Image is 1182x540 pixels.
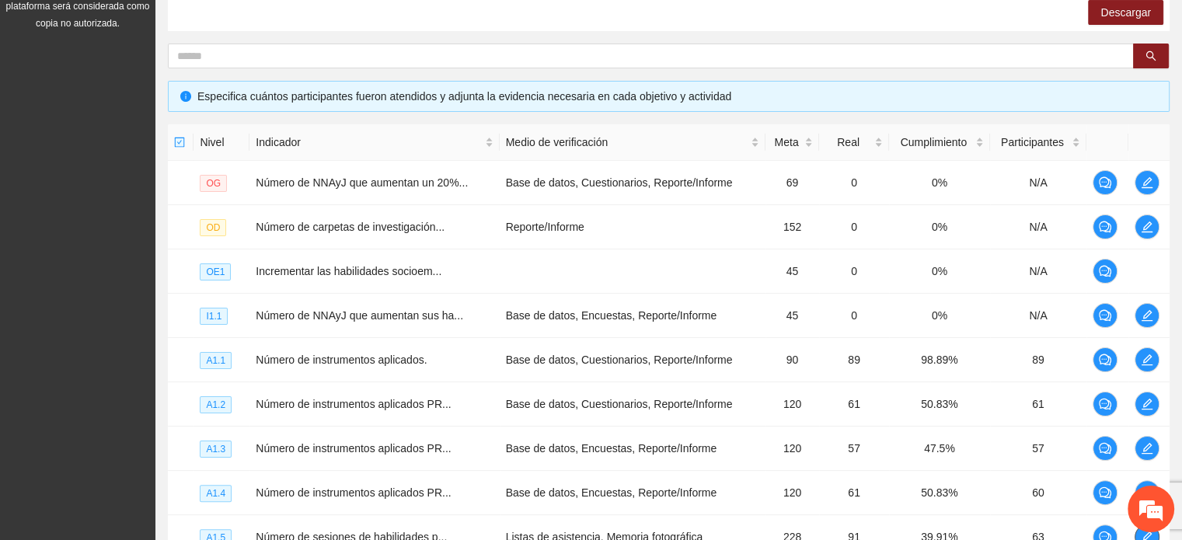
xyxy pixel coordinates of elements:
button: comment [1093,480,1117,505]
td: 45 [765,249,819,294]
span: Estamos en línea. [90,179,214,336]
span: Medio de verificación [506,134,748,151]
span: A1.2 [200,396,232,413]
th: Meta [765,124,819,161]
td: Número de instrumentos aplicados. [249,338,499,382]
button: search [1133,44,1169,68]
td: 45 [765,294,819,338]
span: Número de carpetas de investigación... [256,221,445,233]
span: info-circle [180,91,191,102]
span: Número de NNAyJ que aumentan sus ha... [256,309,463,322]
button: comment [1093,347,1117,372]
td: 0 [819,294,889,338]
button: comment [1093,214,1117,239]
button: edit [1135,170,1159,195]
th: Real [819,124,889,161]
span: Número de instrumentos aplicados PR... [256,398,451,410]
button: edit [1135,303,1159,328]
td: 57 [819,427,889,471]
span: edit [1135,221,1159,233]
span: A1.4 [200,485,232,502]
button: comment [1093,170,1117,195]
span: Número de instrumentos aplicados PR... [256,442,451,455]
td: Base de datos, Cuestionarios, Reporte/Informe [500,382,765,427]
td: N/A [990,249,1086,294]
td: 61 [819,382,889,427]
span: A1.3 [200,441,232,458]
td: 0% [889,249,990,294]
span: Indicador [256,134,481,151]
td: 50.83% [889,471,990,515]
button: comment [1093,259,1117,284]
td: 0% [889,161,990,205]
td: 120 [765,427,819,471]
td: N/A [990,205,1086,249]
span: Número de instrumentos aplicados PR... [256,486,451,499]
td: 89 [990,338,1086,382]
td: Base de datos, Encuestas, Reporte/Informe [500,471,765,515]
div: Minimizar ventana de chat en vivo [255,8,292,45]
span: edit [1135,442,1159,455]
th: Participantes [990,124,1086,161]
button: edit [1135,392,1159,416]
span: Descargar [1100,4,1151,21]
td: Base de datos, Encuestas, Reporte/Informe [500,294,765,338]
span: check-square [174,137,185,148]
td: Base de datos, Cuestionarios, Reporte/Informe [500,161,765,205]
td: 90 [765,338,819,382]
td: 61 [819,471,889,515]
td: 0% [889,205,990,249]
td: N/A [990,294,1086,338]
td: 60 [990,471,1086,515]
th: Indicador [249,124,499,161]
th: Cumplimiento [889,124,990,161]
span: Número de NNAyJ que aumentan un 20%... [256,176,468,189]
td: 0 [819,161,889,205]
span: edit [1135,354,1159,366]
td: 120 [765,471,819,515]
button: comment [1093,392,1117,416]
span: OE1 [200,263,231,280]
div: Chatee con nosotros ahora [81,79,261,99]
td: 57 [990,427,1086,471]
button: comment [1093,303,1117,328]
button: edit [1135,347,1159,372]
div: Especifica cuántos participantes fueron atendidos y adjunta la evidencia necesaria en cada objeti... [197,88,1157,105]
td: 0 [819,249,889,294]
td: 0% [889,294,990,338]
button: edit [1135,480,1159,505]
span: A1.1 [200,352,232,369]
span: I1.1 [200,308,228,325]
td: 61 [990,382,1086,427]
span: Real [825,134,871,151]
td: 98.89% [889,338,990,382]
span: Meta [772,134,801,151]
td: Base de datos, Cuestionarios, Reporte/Informe [500,338,765,382]
td: 120 [765,382,819,427]
span: Participantes [996,134,1069,151]
td: Reporte/Informe [500,205,765,249]
td: 152 [765,205,819,249]
button: edit [1135,214,1159,239]
span: search [1145,51,1156,63]
td: 69 [765,161,819,205]
td: Base de datos, Encuestas, Reporte/Informe [500,427,765,471]
span: Incrementar las habilidades socioem... [256,265,441,277]
button: edit [1135,436,1159,461]
td: N/A [990,161,1086,205]
span: edit [1135,398,1159,410]
button: comment [1093,436,1117,461]
span: OG [200,175,227,192]
span: edit [1135,309,1159,322]
th: Medio de verificación [500,124,765,161]
td: 89 [819,338,889,382]
span: edit [1135,176,1159,189]
td: 50.83% [889,382,990,427]
td: 0 [819,205,889,249]
textarea: Escriba su mensaje y pulse “Intro” [8,368,296,423]
span: Cumplimiento [895,134,972,151]
td: 47.5% [889,427,990,471]
th: Nivel [194,124,249,161]
span: OD [200,219,226,236]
